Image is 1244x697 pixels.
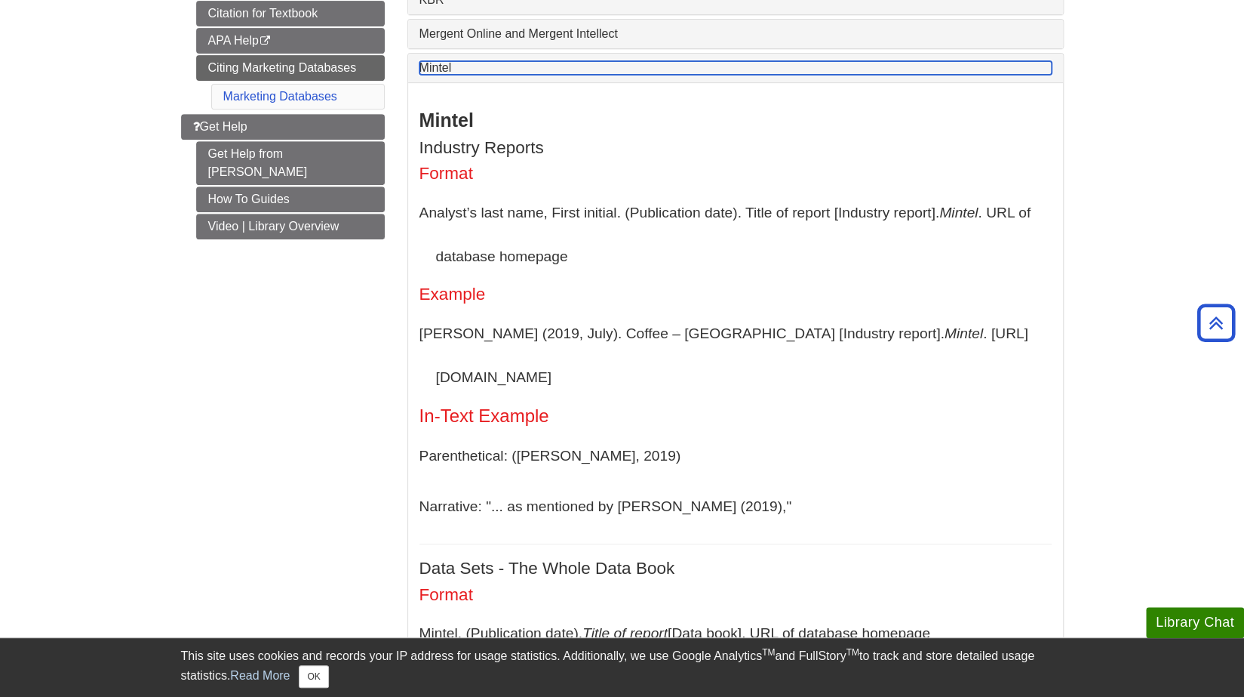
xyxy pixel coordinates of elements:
a: Get Help from [PERSON_NAME] [196,141,385,185]
p: Mintel. (Publication date). [Data book]. URL of database homepage [419,612,1052,655]
div: This site uses cookies and records your IP address for usage statistics. Additionally, we use Goo... [181,647,1064,688]
button: Library Chat [1146,607,1244,638]
p: [PERSON_NAME] (2019, July). Coffee – [GEOGRAPHIC_DATA] [Industry report]. . [URL][DOMAIN_NAME] [419,312,1052,399]
h5: In-Text Example [419,406,1052,426]
em: Title of report [582,625,668,641]
h4: Format [419,586,1052,605]
p: Analyst’s last name, First initial. (Publication date). Title of report [Industry report]. . URL ... [419,191,1052,278]
a: Citing Marketing Databases [196,55,385,81]
a: Video | Library Overview [196,214,385,239]
a: Marketing Databases [223,90,337,103]
button: Close [299,665,328,688]
i: Mintel [939,205,978,221]
a: Read More [230,669,290,682]
i: This link opens in a new window [259,36,272,46]
h4: Data Sets - The Whole Data Book [419,560,1052,578]
i: Mintel [945,325,983,341]
a: Get Help [181,114,385,140]
strong: Mintel [419,109,474,131]
a: Citation for Textbook [196,1,385,26]
a: How To Guides [196,187,385,212]
h4: Example [419,285,1052,304]
h4: Format [419,165,1052,184]
sup: TM [846,647,859,658]
a: Back to Top [1192,313,1240,333]
sup: TM [762,647,775,658]
p: Parenthetical: ([PERSON_NAME], 2019) [419,434,1052,478]
p: Narrative: "... as mentioned by [PERSON_NAME] (2019)," [419,485,1052,529]
a: APA Help [196,28,385,54]
span: Get Help [193,120,247,133]
a: Mergent Online and Mergent Intellect [419,27,1052,41]
a: Mintel [419,61,1052,75]
h4: Industry Reports [419,139,1052,158]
